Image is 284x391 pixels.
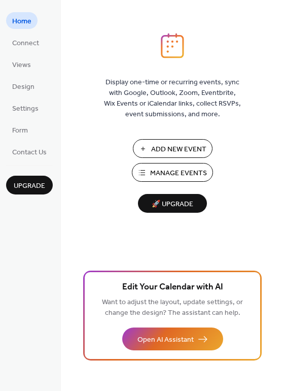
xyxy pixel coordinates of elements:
[144,198,201,211] span: 🚀 Upgrade
[6,56,37,73] a: Views
[12,38,39,49] span: Connect
[6,121,34,138] a: Form
[12,125,28,136] span: Form
[12,60,31,71] span: Views
[12,82,34,92] span: Design
[6,176,53,194] button: Upgrade
[12,16,31,27] span: Home
[150,168,207,179] span: Manage Events
[102,296,243,320] span: Want to adjust the layout, update settings, or change the design? The assistant can help.
[104,77,241,120] span: Display one-time or recurring events, sync with Google, Outlook, Zoom, Eventbrite, Wix Events or ...
[122,280,223,295] span: Edit Your Calendar with AI
[161,33,184,58] img: logo_icon.svg
[14,181,45,191] span: Upgrade
[137,335,194,345] span: Open AI Assistant
[133,139,212,158] button: Add New Event
[122,328,223,350] button: Open AI Assistant
[132,163,213,182] button: Manage Events
[6,78,41,94] a: Design
[151,144,206,155] span: Add New Event
[12,147,47,158] span: Contact Us
[6,12,38,29] a: Home
[6,143,53,160] a: Contact Us
[138,194,207,213] button: 🚀 Upgrade
[6,34,45,51] a: Connect
[12,104,39,114] span: Settings
[6,100,45,116] a: Settings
